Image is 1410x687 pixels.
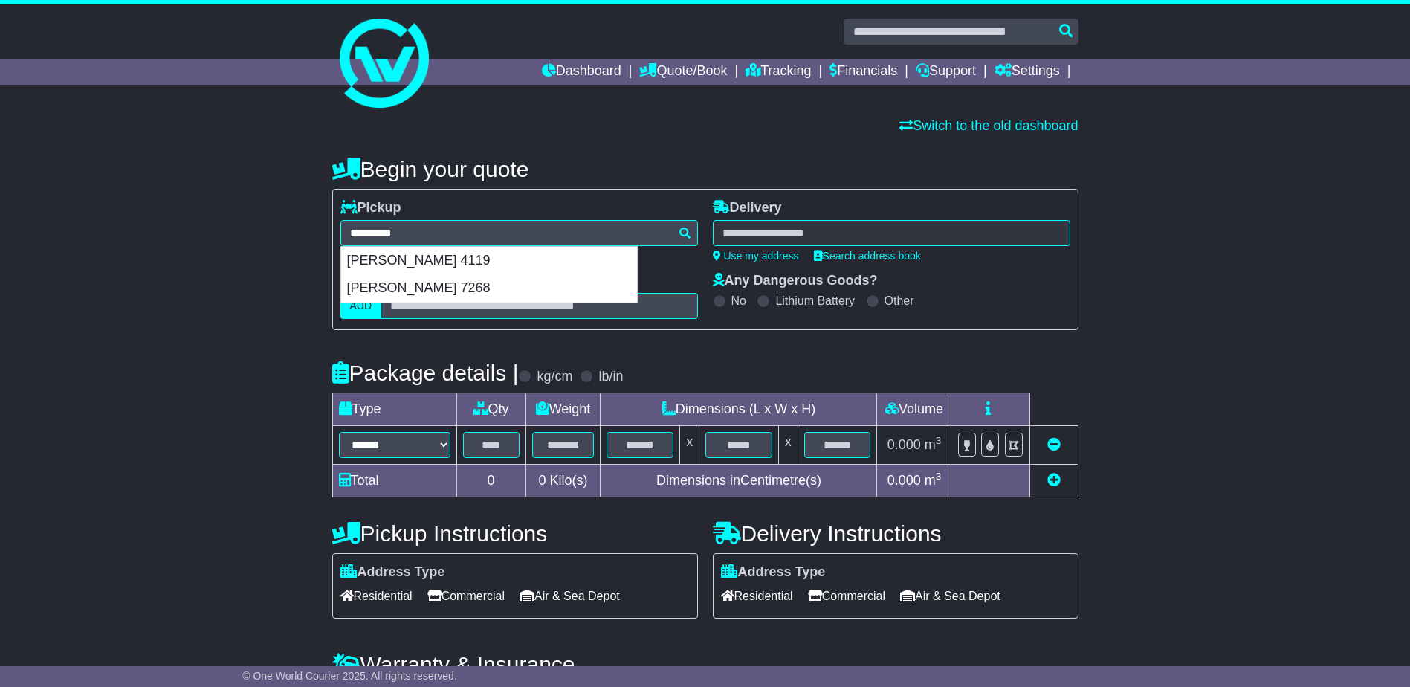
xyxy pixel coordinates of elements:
td: Total [332,465,456,497]
h4: Pickup Instructions [332,521,698,546]
a: Remove this item [1047,437,1061,452]
span: Commercial [808,584,885,607]
a: Search address book [814,250,921,262]
span: Residential [721,584,793,607]
td: Volume [877,393,951,426]
a: Switch to the old dashboard [899,118,1078,133]
td: Weight [525,393,601,426]
label: Lithium Battery [775,294,855,308]
td: Dimensions (L x W x H) [601,393,877,426]
span: Air & Sea Depot [900,584,1000,607]
a: Quote/Book [639,59,727,85]
td: Kilo(s) [525,465,601,497]
td: x [778,426,798,465]
label: AUD [340,293,382,319]
label: kg/cm [537,369,572,385]
span: 0.000 [887,473,921,488]
div: [PERSON_NAME] 7268 [341,274,637,303]
span: Commercial [427,584,505,607]
span: m [925,437,942,452]
a: Support [916,59,976,85]
td: Type [332,393,456,426]
a: Tracking [746,59,811,85]
span: Residential [340,584,413,607]
span: 0 [538,473,546,488]
a: Use my address [713,250,799,262]
a: Financials [829,59,897,85]
label: Delivery [713,200,782,216]
a: Settings [995,59,1060,85]
label: Any Dangerous Goods? [713,273,878,289]
sup: 3 [936,471,942,482]
h4: Delivery Instructions [713,521,1078,546]
span: 0.000 [887,437,921,452]
h4: Begin your quote [332,157,1078,181]
span: Air & Sea Depot [520,584,620,607]
td: Dimensions in Centimetre(s) [601,465,877,497]
label: Pickup [340,200,401,216]
label: Other [885,294,914,308]
span: © One World Courier 2025. All rights reserved. [242,670,457,682]
td: 0 [456,465,525,497]
span: m [925,473,942,488]
td: Qty [456,393,525,426]
typeahead: Please provide city [340,220,698,246]
div: [PERSON_NAME] 4119 [341,247,637,275]
a: Add new item [1047,473,1061,488]
sup: 3 [936,435,942,446]
label: Address Type [340,564,445,581]
h4: Package details | [332,361,519,385]
a: Dashboard [542,59,621,85]
label: No [731,294,746,308]
label: lb/in [598,369,623,385]
label: Address Type [721,564,826,581]
td: x [680,426,699,465]
h4: Warranty & Insurance [332,652,1078,677]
